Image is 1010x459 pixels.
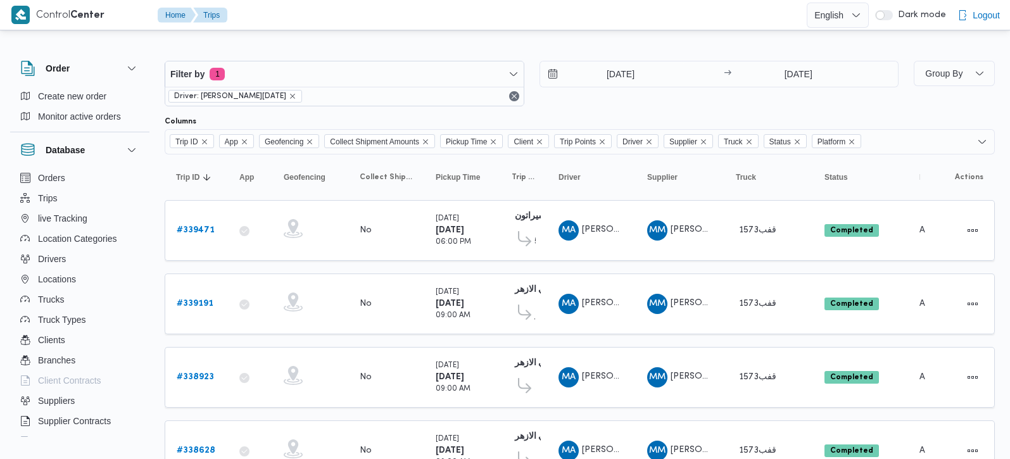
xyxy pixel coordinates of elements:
[324,134,435,148] span: Collect Shipment Amounts
[38,312,85,327] span: Truck Types
[893,10,946,20] span: Dark mode
[15,188,144,208] button: Trips
[170,66,205,82] span: Filter by
[177,223,215,238] a: #339471
[508,134,549,148] span: Client
[360,445,372,456] div: No
[739,299,776,308] span: 1573قفب
[239,172,254,182] span: App
[38,393,75,408] span: Suppliers
[177,446,215,455] b: # 338628
[812,134,862,148] span: Platform
[830,374,873,381] b: Completed
[177,370,214,385] a: #338923
[38,211,87,226] span: live Tracking
[15,310,144,330] button: Truck Types
[671,372,817,380] span: [PERSON_NAME] [PERSON_NAME]
[11,6,30,24] img: X8yXhbKr1z7QwAAAABJRU5ErkJggg==
[168,90,302,103] span: Driver: محمد عماد رمضان السيد محمد
[848,138,855,146] button: Remove Platform from selection in this group
[952,3,1005,28] button: Logout
[15,391,144,411] button: Suppliers
[38,353,75,368] span: Branches
[330,135,419,149] span: Collect Shipment Amounts
[731,167,807,187] button: Truck
[598,138,606,146] button: Remove Trip Points from selection in this group
[914,61,995,86] button: Group By
[647,294,667,314] div: Mahmood Muhammad Ahmad Mahmood Khshan
[210,68,225,80] span: 1 active filters
[919,446,946,455] span: Admin
[553,167,629,187] button: Driver
[306,138,313,146] button: Remove Geofencing from selection in this group
[664,134,713,148] span: Supplier
[446,135,487,149] span: Pickup Time
[15,411,144,431] button: Supplier Contracts
[202,172,212,182] svg: Sorted in descending order
[724,70,731,79] div: →
[977,137,987,147] button: Open list of options
[241,138,248,146] button: Remove App from selection in this group
[647,172,678,182] span: Supplier
[15,168,144,188] button: Orders
[436,172,480,182] span: Pickup Time
[284,172,325,182] span: Geofencing
[15,330,144,350] button: Clients
[515,359,562,367] b: حصني الازهر
[724,135,743,149] span: Truck
[919,373,946,381] span: Admin
[219,134,254,148] span: App
[175,135,198,149] span: Trip ID
[422,138,429,146] button: Remove Collect Shipment Amounts from selection in this group
[360,225,372,236] div: No
[925,68,963,79] span: Group By
[38,373,101,388] span: Client Contracts
[824,444,879,457] span: Completed
[158,8,196,23] button: Home
[649,220,666,241] span: MM
[177,299,213,308] b: # 339191
[559,172,581,182] span: Driver
[764,134,807,148] span: Status
[38,109,121,124] span: Monitor active orders
[20,61,139,76] button: Order
[170,134,214,148] span: Trip ID
[177,296,213,311] a: #339191
[15,370,144,391] button: Client Contracts
[735,61,861,87] input: Press the down key to open a popover containing a calendar.
[265,135,303,149] span: Geofencing
[436,226,464,234] b: [DATE]
[177,443,215,458] a: #338628
[234,167,266,187] button: App
[440,134,503,148] span: Pickup Time
[622,135,643,149] span: Driver
[38,89,106,104] span: Create new order
[919,299,946,308] span: Admin
[739,373,776,381] span: 1573قفب
[515,212,576,220] b: حصني -شيراتون
[436,362,459,369] small: [DATE]
[642,167,718,187] button: Supplier
[514,135,533,149] span: Client
[963,367,983,387] button: Actions
[582,446,682,454] span: [PERSON_NAME][DATE]
[919,226,946,234] span: Admin
[560,135,596,149] span: Trip Points
[507,89,522,104] button: Remove
[38,272,76,287] span: Locations
[669,135,697,149] span: Supplier
[718,134,759,148] span: Truck
[360,298,372,310] div: No
[15,106,144,127] button: Monitor active orders
[824,172,848,182] span: Status
[919,172,920,182] span: Platform
[10,168,149,442] div: Database
[38,191,58,206] span: Trips
[38,413,111,429] span: Supplier Contracts
[830,227,873,234] b: Completed
[165,116,196,127] label: Columns
[617,134,659,148] span: Driver
[671,225,817,234] span: [PERSON_NAME] [PERSON_NAME]
[46,142,85,158] h3: Database
[824,298,879,310] span: Completed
